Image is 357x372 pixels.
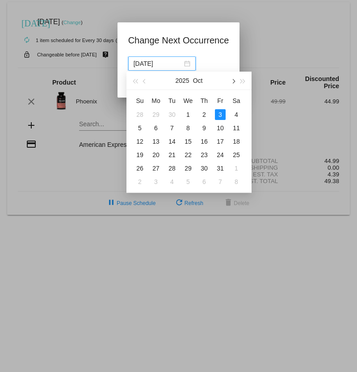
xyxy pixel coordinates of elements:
button: Next year (Control + right) [238,72,248,90]
div: 12 [134,136,145,147]
td: 10/23/2025 [196,148,212,162]
div: 8 [183,123,193,133]
td: 11/6/2025 [196,175,212,188]
td: 10/19/2025 [132,148,148,162]
td: 11/4/2025 [164,175,180,188]
div: 7 [215,176,226,187]
div: 16 [199,136,210,147]
td: 11/7/2025 [212,175,228,188]
td: 9/28/2025 [132,108,148,121]
th: Tue [164,94,180,108]
td: 10/20/2025 [148,148,164,162]
th: Mon [148,94,164,108]
td: 10/26/2025 [132,162,148,175]
div: 30 [199,163,210,174]
td: 10/21/2025 [164,148,180,162]
td: 10/25/2025 [228,148,244,162]
td: 10/10/2025 [212,121,228,135]
div: 3 [215,109,226,120]
td: 10/16/2025 [196,135,212,148]
div: 5 [134,123,145,133]
div: 28 [134,109,145,120]
td: 11/3/2025 [148,175,164,188]
td: 11/8/2025 [228,175,244,188]
div: 17 [215,136,226,147]
div: 6 [151,123,161,133]
td: 10/30/2025 [196,162,212,175]
div: 26 [134,163,145,174]
button: 2025 [176,72,189,90]
button: Oct [193,72,203,90]
td: 11/5/2025 [180,175,196,188]
td: 10/12/2025 [132,135,148,148]
td: 11/1/2025 [228,162,244,175]
div: 21 [167,150,177,160]
div: 8 [231,176,242,187]
div: 3 [151,176,161,187]
div: 1 [183,109,193,120]
div: 14 [167,136,177,147]
th: Wed [180,94,196,108]
td: 10/29/2025 [180,162,196,175]
div: 27 [151,163,161,174]
div: 25 [231,150,242,160]
td: 10/1/2025 [180,108,196,121]
td: 10/28/2025 [164,162,180,175]
td: 10/11/2025 [228,121,244,135]
td: 10/9/2025 [196,121,212,135]
div: 15 [183,136,193,147]
h1: Change Next Occurrence [128,33,229,47]
div: 10 [215,123,226,133]
td: 10/5/2025 [132,121,148,135]
td: 10/2/2025 [196,108,212,121]
div: 13 [151,136,161,147]
div: 22 [183,150,193,160]
td: 9/29/2025 [148,108,164,121]
td: 9/30/2025 [164,108,180,121]
td: 10/13/2025 [148,135,164,148]
div: 23 [199,150,210,160]
div: 2 [199,109,210,120]
div: 9 [199,123,210,133]
div: 20 [151,150,161,160]
td: 10/24/2025 [212,148,228,162]
td: 10/31/2025 [212,162,228,175]
div: 7 [167,123,177,133]
div: 29 [151,109,161,120]
button: Next month (PageDown) [228,72,238,90]
div: 19 [134,150,145,160]
td: 10/4/2025 [228,108,244,121]
td: 10/7/2025 [164,121,180,135]
td: 10/6/2025 [148,121,164,135]
th: Fri [212,94,228,108]
div: 4 [231,109,242,120]
div: 30 [167,109,177,120]
td: 10/22/2025 [180,148,196,162]
td: 10/14/2025 [164,135,180,148]
th: Thu [196,94,212,108]
div: 1 [231,163,242,174]
div: 5 [183,176,193,187]
div: 4 [167,176,177,187]
td: 10/15/2025 [180,135,196,148]
th: Sun [132,94,148,108]
td: 10/17/2025 [212,135,228,148]
div: 31 [215,163,226,174]
th: Sat [228,94,244,108]
div: 24 [215,150,226,160]
button: Previous month (PageUp) [140,72,150,90]
td: 10/3/2025 [212,108,228,121]
div: 29 [183,163,193,174]
td: 10/27/2025 [148,162,164,175]
td: 11/2/2025 [132,175,148,188]
div: 2 [134,176,145,187]
div: 6 [199,176,210,187]
button: Last year (Control + left) [130,72,140,90]
div: 18 [231,136,242,147]
input: Select date [134,59,182,68]
td: 10/18/2025 [228,135,244,148]
div: 11 [231,123,242,133]
div: 28 [167,163,177,174]
td: 10/8/2025 [180,121,196,135]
